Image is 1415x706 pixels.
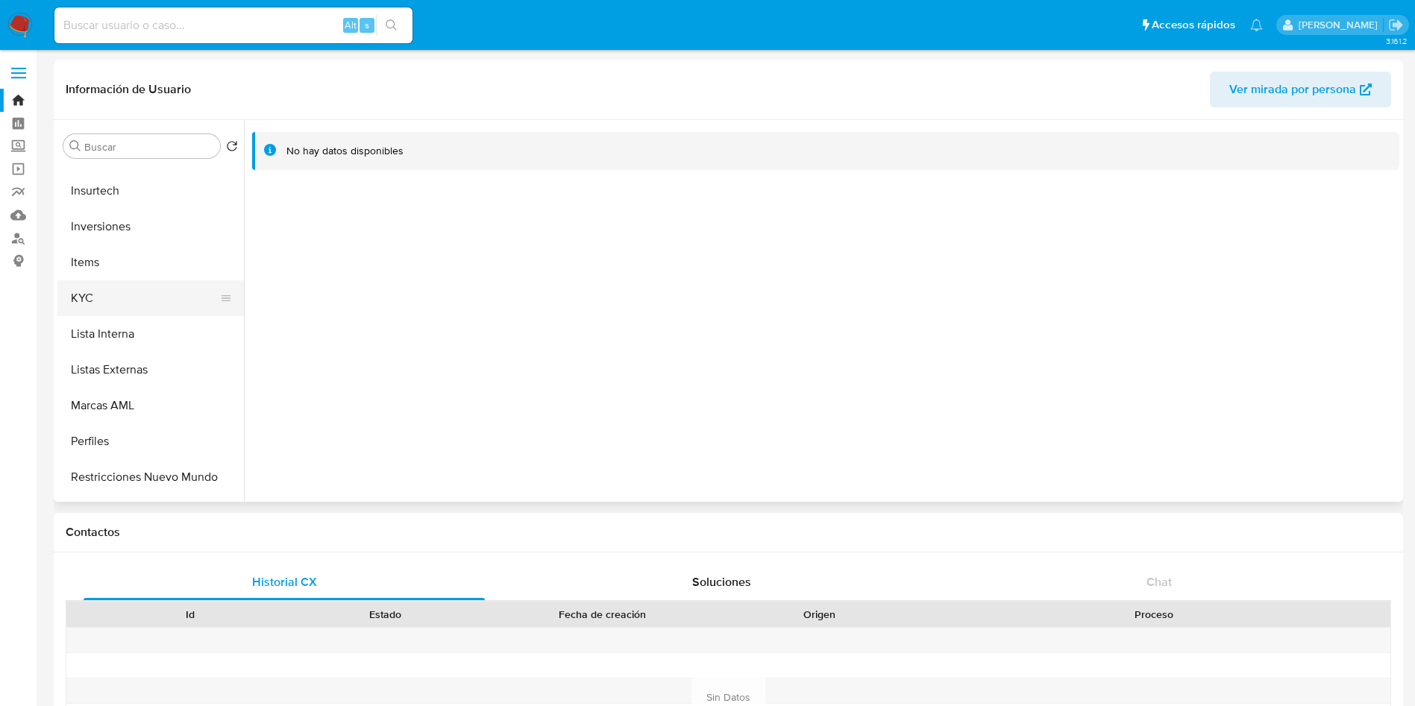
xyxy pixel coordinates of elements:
[57,388,244,423] button: Marcas AML
[69,140,81,152] button: Buscar
[1210,72,1391,107] button: Ver mirada por persona
[345,18,357,32] span: Alt
[54,16,412,35] input: Buscar usuario o caso...
[57,245,244,280] button: Items
[692,573,751,590] span: Soluciones
[57,209,244,245] button: Inversiones
[57,423,244,459] button: Perfiles
[1152,17,1235,33] span: Accesos rápidos
[1388,17,1404,33] a: Salir
[57,280,232,316] button: KYC
[732,607,907,622] div: Origen
[1299,18,1383,32] p: eliana.eguerrero@mercadolibre.com
[103,607,277,622] div: Id
[57,173,244,209] button: Insurtech
[57,352,244,388] button: Listas Externas
[84,140,214,154] input: Buscar
[57,459,244,495] button: Restricciones Nuevo Mundo
[66,525,1391,540] h1: Contactos
[376,15,407,36] button: search-icon
[928,607,1380,622] div: Proceso
[66,82,191,97] h1: Información de Usuario
[1146,573,1172,590] span: Chat
[298,607,473,622] div: Estado
[57,316,244,352] button: Lista Interna
[494,607,712,622] div: Fecha de creación
[365,18,369,32] span: s
[252,573,317,590] span: Historial CX
[1250,19,1263,31] a: Notificaciones
[57,495,244,531] button: Tarjetas
[1229,72,1356,107] span: Ver mirada por persona
[226,140,238,157] button: Volver al orden por defecto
